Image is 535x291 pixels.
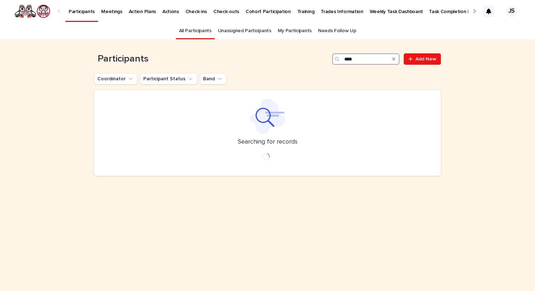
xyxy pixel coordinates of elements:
[218,23,271,39] a: Unassigned Participants
[506,6,517,17] div: JS
[332,53,399,65] input: Search
[179,23,212,39] a: All Participants
[278,23,312,39] a: My Participants
[140,73,197,85] button: Participant Status
[94,53,329,65] h1: Participants
[94,73,137,85] button: Coordinator
[415,57,436,62] span: Add New
[318,23,356,39] a: Needs Follow Up
[238,138,298,146] p: Searching for records
[200,73,226,85] button: Band
[14,4,51,18] img: rNyI97lYS1uoOg9yXW8k
[404,53,441,65] a: Add New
